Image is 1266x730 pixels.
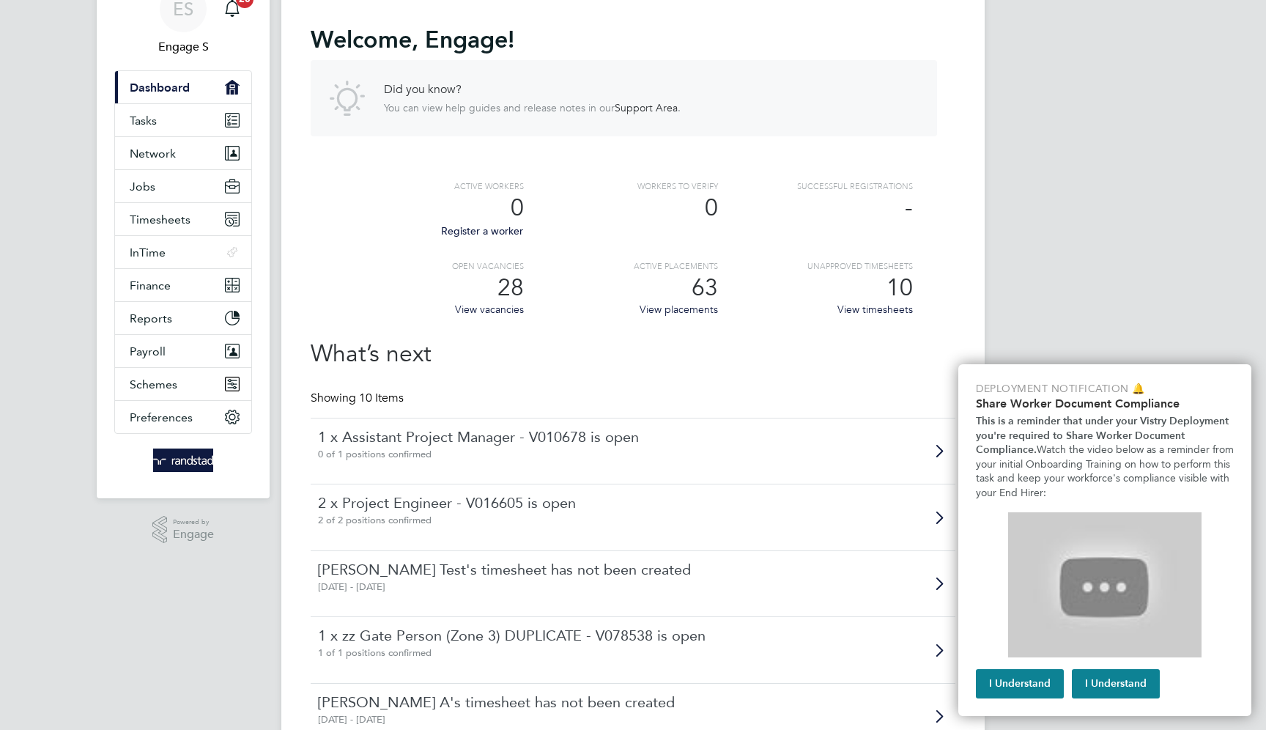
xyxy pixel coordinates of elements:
[1072,669,1160,698] button: I Understand
[152,516,215,544] a: Powered byEngage
[311,391,407,406] div: Showing
[976,669,1064,698] button: I Understand
[615,101,678,114] a: Support Area
[115,401,251,433] button: Preferences
[130,410,193,424] span: Preferences
[115,335,251,367] button: Payroll
[173,516,214,528] span: Powered by
[130,114,157,128] span: Tasks
[130,344,166,358] span: Payroll
[318,646,432,659] span: 1 of 1 positions confirmed
[976,382,1234,397] p: Deployment Notification 🔔
[886,273,913,302] span: 10
[524,260,719,273] div: Active Placements
[318,427,873,446] span: 1 x Assistant Project Manager - V010678 is open
[153,449,214,472] img: randstad-logo-retina.png
[329,180,524,193] div: Active workers
[524,180,719,193] div: Workers to verify
[115,71,251,103] a: Dashboard
[976,397,1234,410] h2: Share Worker Document Compliance
[318,514,432,526] span: 2 of 2 positions confirmed
[718,180,913,193] div: Successful registrations
[718,260,913,273] div: Unapproved Timesheets
[311,339,937,369] h2: What’s next
[130,147,176,161] span: Network
[130,81,190,95] span: Dashboard
[511,193,524,222] span: 0
[318,713,385,726] span: [DATE] - [DATE]
[115,302,251,334] button: Reports
[130,246,166,259] span: InTime
[130,213,190,226] span: Timesheets
[318,448,432,460] span: 0 of 1 positions confirmed
[837,303,913,316] a: View timesheets
[440,224,524,238] button: Register a worker
[958,364,1251,716] div: Platform Back Online
[115,236,251,268] button: InTime
[455,303,524,316] a: View vacancies
[130,311,172,325] span: Reports
[114,449,252,472] a: Go to home page
[318,560,873,579] span: [PERSON_NAME] Test's timesheet has not been created
[130,377,177,391] span: Schemes
[692,273,718,302] span: 63
[384,82,681,97] h4: Did you know?
[705,193,718,222] span: 0
[905,193,913,222] span: -
[115,368,251,400] button: Schemes
[173,528,214,541] span: Engage
[130,180,155,193] span: Jobs
[130,279,171,292] span: Finance
[115,269,251,301] button: Finance
[497,273,524,302] span: 28
[318,693,873,712] span: [PERSON_NAME] A's timesheet has not been created
[976,443,1237,499] span: Watch the video below as a reminder from your initial Onboarding Training on how to perform this ...
[318,626,873,645] span: 1 x zz Gate Person (Zone 3) DUPLICATE - V078538 is open
[329,260,524,273] div: Open vacancies
[115,104,251,136] a: Tasks
[640,303,718,316] a: View placements
[318,493,873,512] span: 2 x Project Engineer - V016605 is open
[115,170,251,202] button: Jobs
[976,512,1234,657] iframe: Managing & Automating Global Compliance Documents for Workers
[976,415,1232,456] strong: This is a reminder that under your Vistry Deployment you're required to Share Worker Document Com...
[359,391,404,405] span: 10 Items
[318,580,385,593] span: [DATE] - [DATE]
[115,203,251,235] button: Timesheets
[115,137,251,169] button: Network
[384,101,681,114] p: You can view help guides and release notes in our .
